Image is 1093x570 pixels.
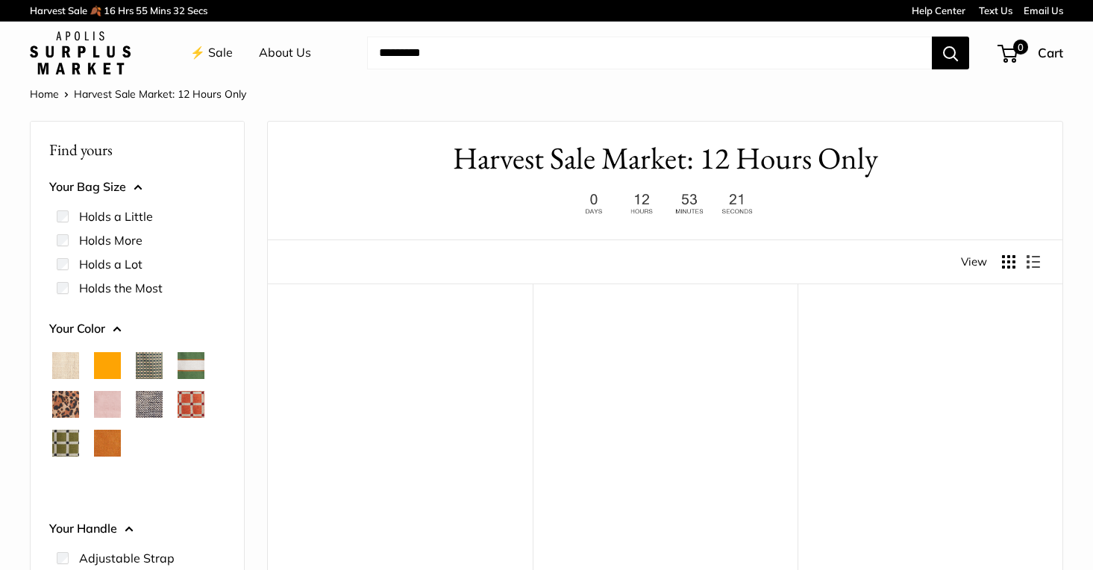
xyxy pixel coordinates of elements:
a: Help Center [912,4,965,16]
span: Hrs [118,4,134,16]
button: Your Bag Size [49,176,225,198]
button: Orange [94,352,121,379]
button: Taupe [94,469,121,495]
span: 0 [1013,40,1028,54]
button: Daisy [136,430,163,457]
button: Natural [52,352,79,379]
button: Cheetah [52,391,79,418]
button: Search [932,37,969,69]
span: Mins [150,4,171,16]
label: Holds More [79,231,143,249]
img: Apolis: Surplus Market [30,31,131,75]
button: Your Color [49,318,225,340]
span: Secs [187,4,207,16]
a: Text Us [979,4,1012,16]
button: Cognac [94,430,121,457]
a: Email Us [1024,4,1063,16]
button: Your Handle [49,518,225,540]
span: 16 [104,4,116,16]
label: Holds the Most [79,279,163,297]
span: View [961,251,987,272]
label: Holds a Little [79,207,153,225]
button: Blush [94,391,121,418]
input: Search... [367,37,932,69]
button: Display products as grid [1002,255,1015,269]
a: 0 Cart [999,41,1063,65]
span: 55 [136,4,148,16]
span: Harvest Sale Market: 12 Hours Only [74,87,246,101]
a: Market Bag in MustangMarket Bag in Mustang [812,321,1047,556]
button: Court Green [178,352,204,379]
button: Green Gingham [136,352,163,379]
span: 32 [173,4,185,16]
button: Mint Sorbet [178,430,204,457]
a: About Us [259,42,311,64]
button: Display products as list [1027,255,1040,269]
button: Chambray [136,391,163,418]
span: Cart [1038,45,1063,60]
label: Holds a Lot [79,255,143,273]
button: Chenille Window Sage [52,430,79,457]
nav: Breadcrumb [30,84,246,104]
a: Home [30,87,59,101]
a: ⚡️ Sale [190,42,233,64]
h1: Harvest Sale Market: 12 Hours Only [290,137,1040,181]
a: Market Tote in MustangMarket Tote in Mustang [548,321,783,556]
p: Find yours [49,135,225,164]
img: 12 hours only. Ends at 8pm [572,190,759,219]
button: Mustang [52,469,79,495]
button: Chenille Window Brick [178,391,204,418]
button: White Porcelain [136,469,163,495]
label: Adjustable Strap [79,549,175,567]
